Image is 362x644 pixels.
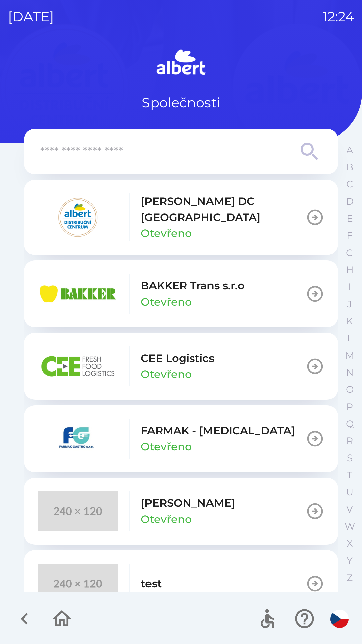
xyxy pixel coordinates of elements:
[346,315,353,327] p: K
[38,419,118,459] img: 5ee10d7b-21a5-4c2b-ad2f-5ef9e4226557.png
[8,7,54,27] p: [DATE]
[341,364,358,381] button: N
[341,159,358,176] button: B
[346,384,354,395] p: O
[141,278,245,294] p: BAKKER Trans s.r.o
[341,552,358,569] button: Y
[38,274,118,314] img: eba99837-dbda-48f3-8a63-9647f5990611.png
[341,501,358,518] button: V
[341,261,358,278] button: H
[348,281,351,293] p: I
[24,333,338,400] button: CEE LogisticsOtevřeno
[347,572,353,584] p: Z
[141,495,235,511] p: [PERSON_NAME]
[323,7,354,27] p: 12:24
[347,452,353,464] p: S
[38,346,118,386] img: ba8847e2-07ef-438b-a6f1-28de549c3032.png
[341,449,358,467] button: S
[341,569,358,586] button: Z
[141,366,192,382] p: Otevřeno
[341,535,358,552] button: X
[24,550,338,617] button: test
[341,467,358,484] button: T
[346,247,353,259] p: G
[141,423,295,439] p: FARMAK - [MEDICAL_DATA]
[346,486,353,498] p: U
[341,484,358,501] button: U
[24,180,338,255] button: [PERSON_NAME] DC [GEOGRAPHIC_DATA]Otevřeno
[341,518,358,535] button: W
[24,405,338,472] button: FARMAK - [MEDICAL_DATA]Otevřeno
[141,511,192,527] p: Otevřeno
[38,491,118,531] img: 240x120
[346,418,354,430] p: Q
[347,230,353,241] p: F
[346,435,353,447] p: R
[346,401,353,413] p: P
[142,93,220,113] p: Společnosti
[341,432,358,449] button: R
[38,563,118,604] img: 240x120
[346,161,353,173] p: B
[346,144,353,156] p: A
[341,142,358,159] button: A
[346,264,354,276] p: H
[341,278,358,296] button: I
[38,197,118,237] img: 092fc4fe-19c8-4166-ad20-d7efd4551fba.png
[141,576,162,592] p: test
[346,503,353,515] p: V
[347,538,353,549] p: X
[24,260,338,327] button: BAKKER Trans s.r.oOtevřeno
[341,227,358,244] button: F
[341,176,358,193] button: C
[341,193,358,210] button: D
[345,350,354,361] p: M
[347,213,353,224] p: E
[341,347,358,364] button: M
[341,296,358,313] button: J
[341,330,358,347] button: L
[341,210,358,227] button: E
[347,555,353,567] p: Y
[141,439,192,455] p: Otevřeno
[341,244,358,261] button: G
[141,193,306,225] p: [PERSON_NAME] DC [GEOGRAPHIC_DATA]
[141,294,192,310] p: Otevřeno
[346,196,354,207] p: D
[24,478,338,545] button: [PERSON_NAME]Otevřeno
[330,610,349,628] img: cs flag
[141,225,192,241] p: Otevřeno
[347,298,352,310] p: J
[346,178,353,190] p: C
[141,350,214,366] p: CEE Logistics
[347,469,352,481] p: T
[345,521,355,532] p: W
[341,313,358,330] button: K
[347,332,352,344] p: L
[341,398,358,415] button: P
[346,367,354,378] p: N
[341,381,358,398] button: O
[24,47,338,79] img: Logo
[341,415,358,432] button: Q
